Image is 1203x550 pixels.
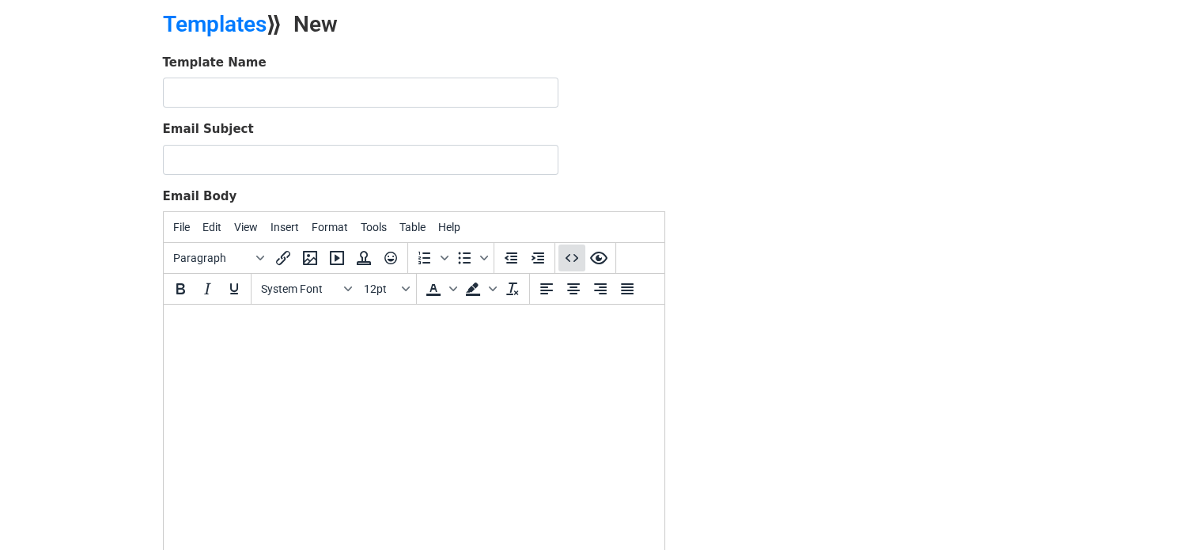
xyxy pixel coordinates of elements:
button: Justify [614,275,641,302]
span: Table [399,221,426,233]
span: Format [312,221,348,233]
button: Fonts [255,275,357,302]
span: Edit [202,221,221,233]
label: Template Name [163,54,267,72]
button: Align right [587,275,614,302]
span: Tools [361,221,387,233]
button: Underline [221,275,248,302]
button: Align center [560,275,587,302]
div: Text color [420,275,460,302]
span: View [234,221,258,233]
label: Email Subject [163,120,254,138]
div: Numbered list [411,245,451,271]
label: Email Body [163,188,237,206]
button: Align left [533,275,560,302]
button: Preview [585,245,612,271]
button: Source code [558,245,585,271]
button: Insert/edit link [270,245,297,271]
span: Help [438,221,460,233]
span: File [173,221,190,233]
button: Emoticons [377,245,404,271]
div: Bullet list [451,245,490,271]
button: Clear formatting [499,275,526,302]
a: Templates [163,11,267,37]
span: Paragraph [173,252,251,264]
button: Insert template [350,245,377,271]
button: Increase indent [524,245,551,271]
button: Italic [194,275,221,302]
div: Background color [460,275,499,302]
button: Font sizes [357,275,413,302]
button: Insert/edit image [297,245,323,271]
iframe: Chat Widget [1124,474,1203,550]
h2: ⟫ New [163,11,740,38]
span: Insert [270,221,299,233]
button: Insert/edit media [323,245,350,271]
span: 12pt [364,283,399,295]
span: System Font [261,283,339,295]
button: Decrease indent [497,245,524,271]
button: Bold [167,275,194,302]
button: Blocks [167,245,270,271]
